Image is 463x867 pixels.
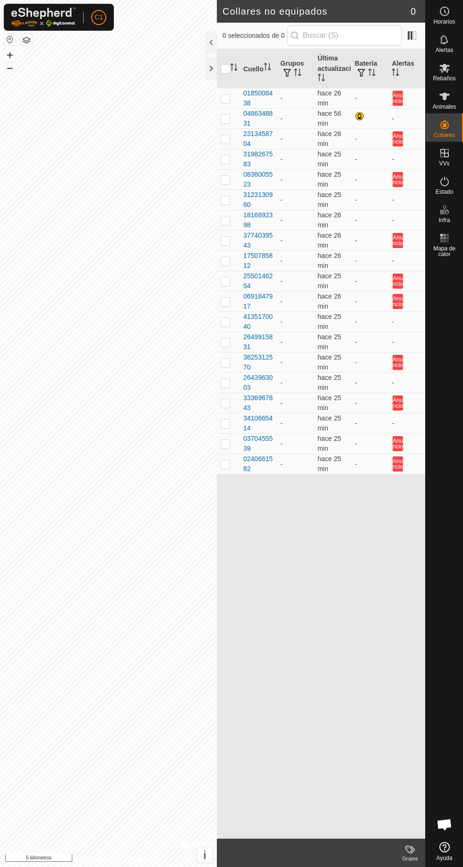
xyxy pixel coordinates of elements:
[439,160,449,167] font: VVs
[243,374,273,391] font: 2643963003
[393,294,403,309] button: Anuncio
[317,232,341,249] font: hace 26 min
[393,356,403,369] font: Anuncio
[355,379,357,386] font: -
[403,856,418,861] font: Grupos
[317,54,359,72] font: Última actualización
[317,292,341,310] font: hace 26 min
[317,171,341,188] span: 27 de agosto de 2025, 22:06
[392,379,394,386] font: -
[243,150,273,168] font: 3198267583
[393,234,403,247] font: Anuncio
[355,155,357,163] font: -
[317,171,341,188] font: hace 25 min
[393,275,403,287] font: Anuncio
[393,92,403,104] font: Anuncio
[281,298,283,305] font: -
[281,338,283,346] font: -
[392,70,399,77] p-sorticon: Activar para ordenar
[281,237,283,244] font: -
[355,318,357,326] font: -
[4,50,16,61] button: +
[317,394,341,412] span: 27 de agosto de 2025, 22:05
[243,435,273,452] font: 0370455539
[317,252,341,269] font: hace 26 min
[197,847,213,863] button: i
[355,176,357,183] font: -
[243,130,273,147] font: 2313458704
[281,440,283,447] font: -
[433,103,456,110] font: Animales
[392,338,394,346] font: -
[281,155,283,163] font: -
[317,110,341,127] span: 27 de agosto de 2025, 21:35
[426,838,463,865] a: Ayuda
[317,414,341,432] span: 27 de agosto de 2025, 22:05
[393,91,403,106] button: Anuncio
[317,252,341,269] span: 27 de agosto de 2025, 22:05
[438,217,450,223] font: Infra
[317,455,341,472] font: hace 25 min
[393,274,403,289] button: Anuncio
[355,338,357,346] font: -
[317,150,341,168] font: hace 25 min
[437,855,453,861] font: Ayuda
[281,420,283,427] font: -
[430,810,459,839] a: Chat abierto
[355,196,357,204] font: -
[243,171,273,188] font: 0838005523
[317,75,325,83] p-sorticon: Activar para ordenar
[317,374,341,391] font: hace 25 min
[393,172,403,187] button: Anuncio
[355,257,357,265] font: -
[317,313,341,330] span: 27 de agosto de 2025, 22:05
[243,211,273,229] font: 1816892398
[11,8,76,27] img: Logotipo de Gallagher
[281,460,283,468] font: -
[243,353,273,371] font: 3825312570
[317,353,341,371] font: hace 25 min
[392,420,394,427] font: -
[392,196,394,204] font: -
[355,440,357,447] font: -
[317,313,341,330] font: hace 25 min
[243,89,273,107] font: 0185008438
[203,849,206,861] font: i
[433,245,455,258] font: Mapa de calor
[281,318,283,326] font: -
[281,176,283,183] font: -
[317,150,341,168] span: 27 de agosto de 2025, 22:06
[317,89,341,107] span: 27 de agosto de 2025, 22:05
[60,855,114,863] a: Política de Privacidad
[7,61,13,74] font: –
[317,191,341,208] font: hace 25 min
[317,110,341,127] font: hace 56 min
[393,395,403,411] button: Anuncio
[393,295,403,308] font: Anuncio
[355,216,357,224] font: -
[355,94,357,102] font: -
[4,34,16,45] button: Restablecer mapa
[281,379,283,386] font: -
[317,353,341,371] span: 27 de agosto de 2025, 22:05
[317,333,341,351] span: 27 de agosto de 2025, 22:05
[281,60,304,67] font: Grupos
[281,196,283,204] font: -
[281,359,283,366] font: -
[281,257,283,265] font: -
[436,47,453,53] font: Alertas
[281,399,283,407] font: -
[393,456,403,472] button: Anuncio
[317,211,341,229] span: 27 de agosto de 2025, 22:05
[434,132,454,138] font: Collares
[355,135,357,143] font: -
[230,65,238,72] p-sorticon: Activar para ordenar
[317,191,341,208] span: 27 de agosto de 2025, 22:06
[243,252,273,269] font: 1750785812
[355,277,357,285] font: -
[317,394,341,412] font: hace 25 min
[393,397,403,409] font: Anuncio
[281,277,283,285] font: -
[223,32,285,39] font: 0 seleccionados de 0
[317,414,341,432] font: hace 25 min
